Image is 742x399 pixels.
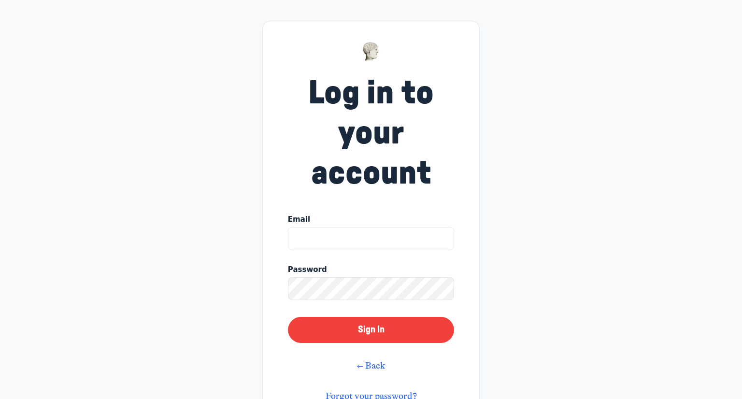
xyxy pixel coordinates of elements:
[362,42,380,61] img: Museums as Progress
[288,317,454,343] button: Sign In
[288,264,327,275] span: Password
[288,73,454,194] h1: Log in to your account
[357,360,385,371] a: ← Back
[288,214,310,225] span: Email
